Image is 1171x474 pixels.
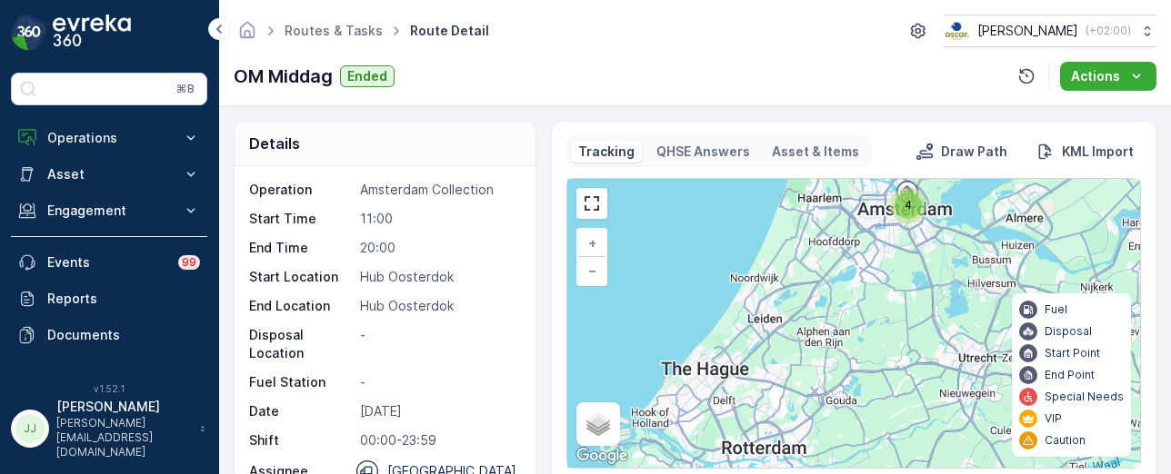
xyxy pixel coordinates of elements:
[249,431,353,449] p: Shift
[905,198,912,212] span: 4
[890,187,926,223] div: 4
[249,297,353,315] p: End Location
[56,398,191,416] p: [PERSON_NAME]
[234,63,333,90] p: OM Middag
[249,239,353,257] p: End Time
[47,202,171,220] p: Engagement
[249,373,353,391] p: Fuel Station
[944,15,1156,47] button: [PERSON_NAME](+02:00)
[578,230,606,257] a: Zoom In
[772,143,859,161] p: Asset & Items
[360,373,516,391] p: -
[1045,346,1100,360] p: Start Point
[406,22,493,40] span: Route Detail
[941,143,1007,161] p: Draw Path
[53,15,131,51] img: logo_dark-DEwI_e13.png
[360,239,516,257] p: 20:00
[1045,302,1067,317] p: Fuel
[11,383,207,394] span: v 1.52.1
[360,297,516,315] p: Hub Oosterdok
[249,326,353,362] p: Disposal Location
[1045,368,1095,382] p: End Point
[285,23,383,38] a: Routes & Tasks
[11,281,207,317] a: Reports
[572,444,632,468] a: Open this area in Google Maps (opens a new window)
[578,257,606,284] a: Zoom Out
[340,65,395,87] button: Ended
[47,165,171,183] p: Asset
[1045,390,1124,404] p: Special Needs
[977,22,1078,40] p: [PERSON_NAME]
[656,143,750,161] p: QHSE Answers
[1060,62,1156,91] button: Actions
[1086,24,1131,38] p: ( +02:00 )
[1045,433,1086,448] p: Caution
[11,398,207,459] button: JJ[PERSON_NAME][PERSON_NAME][EMAIL_ADDRESS][DOMAIN_NAME]
[1045,411,1062,426] p: VIP
[11,244,207,281] a: Events99
[944,21,970,41] img: basis-logo_rgb2x.png
[11,15,47,51] img: logo
[11,156,207,193] button: Asset
[572,444,632,468] img: Google
[360,181,516,199] p: Amsterdam Collection
[578,190,606,217] a: View Fullscreen
[15,414,45,443] div: JJ
[11,120,207,156] button: Operations
[249,133,300,154] p: Details
[47,129,171,147] p: Operations
[1045,324,1092,339] p: Disposal
[360,402,516,420] p: [DATE]
[11,193,207,229] button: Engagement
[47,290,200,308] p: Reports
[249,268,353,286] p: Start Location
[360,210,516,228] p: 11:00
[578,404,618,444] a: Layers
[47,326,200,344] p: Documents
[1071,67,1120,85] p: Actions
[176,82,195,96] p: ⌘B
[11,317,207,353] a: Documents
[567,179,1140,468] div: 0
[1062,143,1134,161] p: KML Import
[347,67,387,85] p: Ended
[588,235,596,251] span: +
[249,181,353,199] p: Operation
[249,402,353,420] p: Date
[360,326,516,362] p: -
[249,210,353,228] p: Start Time
[578,143,635,161] p: Tracking
[360,431,516,449] p: 00:00-23:59
[1029,141,1141,163] button: KML Import
[237,27,257,43] a: Homepage
[182,255,196,270] p: 99
[47,253,167,272] p: Events
[588,262,597,278] span: −
[56,416,191,459] p: [PERSON_NAME][EMAIL_ADDRESS][DOMAIN_NAME]
[908,141,1015,163] button: Draw Path
[360,268,516,286] p: Hub Oosterdok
